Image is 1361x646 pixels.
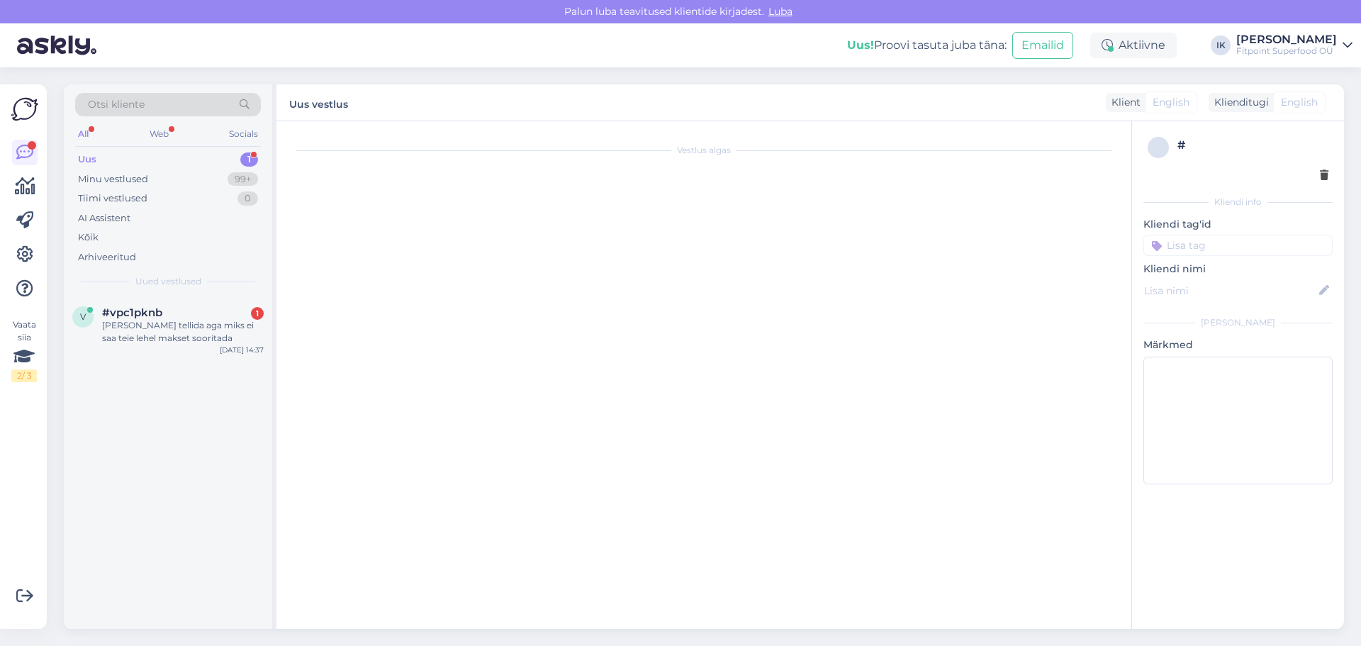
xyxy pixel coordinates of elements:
[78,191,147,206] div: Tiimi vestlused
[1236,34,1337,45] div: [PERSON_NAME]
[847,37,1007,54] div: Proovi tasuta juba täna:
[228,172,258,186] div: 99+
[78,152,96,167] div: Uus
[11,369,37,382] div: 2 / 3
[1236,34,1352,57] a: [PERSON_NAME]Fitpoint Superfood OÜ
[1012,32,1073,59] button: Emailid
[1281,95,1318,110] span: English
[240,152,258,167] div: 1
[1143,217,1333,232] p: Kliendi tag'id
[135,275,201,288] span: Uued vestlused
[289,93,348,112] label: Uus vestlus
[1144,283,1316,299] input: Lisa nimi
[237,191,258,206] div: 0
[78,250,136,264] div: Arhiveeritud
[80,311,86,322] span: v
[78,172,148,186] div: Minu vestlused
[102,319,264,345] div: [PERSON_NAME] tellida aga miks ei saa teie lehel makset sooritada
[220,345,264,355] div: [DATE] 14:37
[1143,338,1333,352] p: Märkmed
[78,211,130,225] div: AI Assistent
[11,318,37,382] div: Vaata siia
[1143,196,1333,208] div: Kliendi info
[88,97,145,112] span: Otsi kliente
[11,96,38,123] img: Askly Logo
[102,306,162,319] span: #vpc1pknb
[764,5,797,18] span: Luba
[1143,316,1333,329] div: [PERSON_NAME]
[1236,45,1337,57] div: Fitpoint Superfood OÜ
[1153,95,1189,110] span: English
[1090,33,1177,58] div: Aktiivne
[1143,262,1333,277] p: Kliendi nimi
[147,125,172,143] div: Web
[226,125,261,143] div: Socials
[1106,95,1141,110] div: Klient
[1209,95,1269,110] div: Klienditugi
[251,307,264,320] div: 1
[291,144,1117,157] div: Vestlus algas
[1143,235,1333,256] input: Lisa tag
[847,38,874,52] b: Uus!
[78,230,99,245] div: Kõik
[1211,35,1231,55] div: IK
[75,125,91,143] div: All
[1177,137,1328,154] div: #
